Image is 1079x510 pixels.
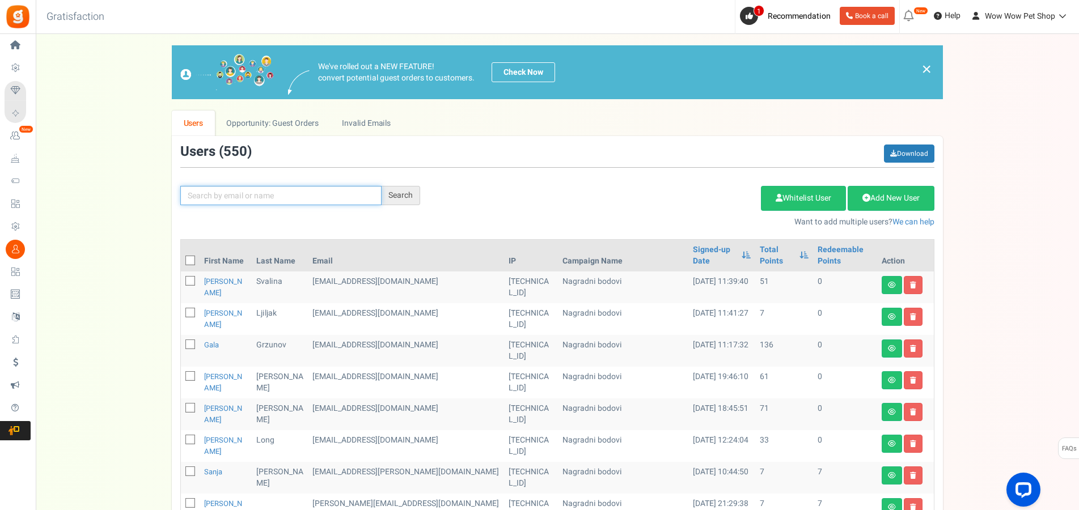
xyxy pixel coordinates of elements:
a: New [5,126,31,146]
td: [DATE] 10:44:50 [688,462,755,494]
em: New [19,125,33,133]
th: Campaign Name [558,240,688,271]
th: First Name [200,240,252,271]
td: 7 [755,462,813,494]
td: [PERSON_NAME] [252,462,308,494]
td: [EMAIL_ADDRESS][DOMAIN_NAME] [308,398,504,430]
i: View details [888,377,896,384]
input: Search by email or name [180,186,382,205]
td: [TECHNICAL_ID] [504,430,558,462]
a: [PERSON_NAME] [204,403,242,425]
i: Delete user [910,409,916,415]
em: New [913,7,928,15]
td: Grzunov [252,335,308,367]
a: Total Points [760,244,794,267]
td: [DATE] 19:46:10 [688,367,755,398]
p: We've rolled out a NEW FEATURE! convert potential guest orders to customers. [318,61,475,84]
td: [TECHNICAL_ID] [504,462,558,494]
a: [PERSON_NAME] [204,371,242,393]
a: Check Now [492,62,555,82]
i: Delete user [910,282,916,288]
td: ljiljak [252,303,308,335]
a: Opportunity: Guest Orders [215,110,330,136]
i: View details [888,440,896,447]
img: images [180,54,274,91]
img: Gratisfaction [5,4,31,29]
th: IP [504,240,558,271]
td: 0 [813,271,877,303]
td: [TECHNICAL_ID] [504,303,558,335]
td: Long [252,430,308,462]
i: View details [888,345,896,352]
i: View details [888,313,896,320]
td: Nagradni bodovi [558,430,688,462]
td: Nagradni bodovi [558,303,688,335]
i: Delete user [910,313,916,320]
a: [PERSON_NAME] [204,435,242,457]
a: 1 Recommendation [740,7,835,25]
span: Help [942,10,960,22]
i: View details [888,282,896,288]
a: Sanja [204,466,222,477]
a: Add New User [848,186,934,211]
span: 1 [754,5,764,16]
i: Delete user [910,345,916,352]
td: 7 [813,462,877,494]
td: [DATE] 11:39:40 [688,271,755,303]
i: Delete user [910,440,916,447]
td: [TECHNICAL_ID] [504,398,558,430]
img: images [288,70,310,95]
td: 0 [813,335,877,367]
a: Gala [204,339,219,350]
th: Action [877,240,934,271]
td: [EMAIL_ADDRESS][DOMAIN_NAME] [308,367,504,398]
span: 550 [223,142,247,161]
h3: Users ( ) [180,144,252,159]
td: 71 [755,398,813,430]
td: 33 [755,430,813,462]
h3: Gratisfaction [34,6,117,28]
i: Delete user [910,472,916,479]
td: [PERSON_NAME] [252,367,308,398]
div: Search [382,186,420,205]
td: [TECHNICAL_ID] [504,271,558,303]
a: Users [172,110,215,136]
a: [PERSON_NAME] [204,308,242,330]
td: 136 [755,335,813,367]
td: Nagradni bodovi [558,367,688,398]
td: [EMAIL_ADDRESS][DOMAIN_NAME] [308,271,504,303]
td: 61 [755,367,813,398]
span: FAQs [1061,438,1077,460]
td: Nagradni bodovi [558,271,688,303]
i: View details [888,409,896,415]
td: Nagradni bodovi [558,335,688,367]
td: [DATE] 11:17:32 [688,335,755,367]
td: 0 [813,303,877,335]
td: [PERSON_NAME] [252,398,308,430]
a: Help [929,7,965,25]
th: Email [308,240,504,271]
td: [TECHNICAL_ID] [504,335,558,367]
td: customer [308,462,504,494]
td: 7 [755,303,813,335]
a: Book a call [840,7,895,25]
td: Nagradni bodovi [558,398,688,430]
td: Nagradni bodovi [558,462,688,494]
i: Delete user [910,377,916,384]
td: [DATE] 11:41:27 [688,303,755,335]
td: 0 [813,367,877,398]
td: 0 [813,398,877,430]
a: We can help [892,216,934,228]
td: [TECHNICAL_ID] [504,367,558,398]
span: Wow Wow Pet Shop [985,10,1055,22]
span: Recommendation [768,10,831,22]
a: × [921,62,932,76]
td: customer [308,303,504,335]
a: Download [884,144,934,163]
td: [DATE] 18:45:51 [688,398,755,430]
td: 0 [813,430,877,462]
a: Redeemable Points [818,244,873,267]
a: [PERSON_NAME] [204,276,242,298]
a: Signed-up Date [693,244,736,267]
